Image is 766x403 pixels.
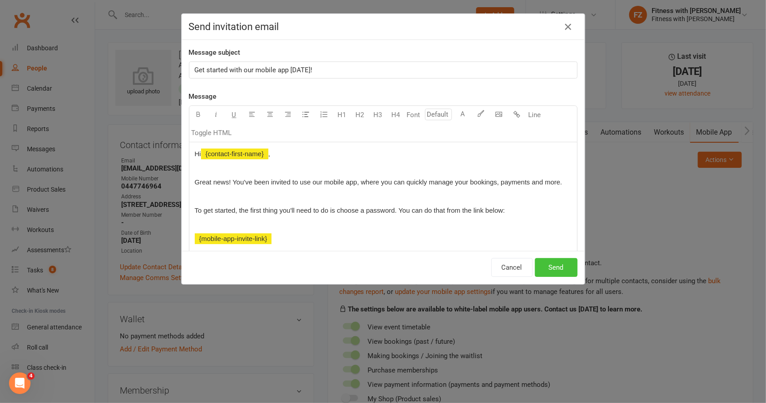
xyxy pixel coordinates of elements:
button: Font [405,106,423,124]
span: Get started with our mobile app [DATE]! [195,66,313,74]
button: Cancel [491,258,533,277]
button: H2 [351,106,369,124]
span: U [232,111,236,119]
button: Send [535,258,578,277]
span: Hi [195,150,201,158]
h4: Send invitation email [189,21,578,32]
span: Great news! You've been invited to use our mobile app, where you can quickly manage your bookings... [195,178,562,186]
button: Close [561,20,576,34]
button: H3 [369,106,387,124]
button: H4 [387,106,405,124]
span: , [268,150,270,158]
button: Line [526,106,544,124]
span: 4 [27,372,35,380]
label: Message [189,91,217,102]
span: To get started, the first thing you'll need to do is choose a password. You can do that from the ... [195,206,505,214]
input: Default [425,109,452,120]
button: U [225,106,243,124]
iframe: Intercom live chat [9,372,31,394]
button: H1 [333,106,351,124]
label: Message subject [189,47,241,58]
button: A [454,106,472,124]
button: Toggle HTML [189,124,234,142]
